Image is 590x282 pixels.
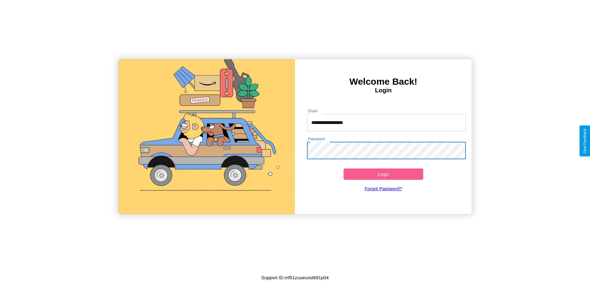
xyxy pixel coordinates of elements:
[261,273,328,282] p: Support ID: mf51zuueuxst681p04
[308,136,324,141] label: Password
[583,129,587,153] div: Give Feedback
[344,168,423,180] button: Login
[295,87,472,94] h4: Login
[295,76,472,87] h3: Welcome Back!
[304,180,463,197] a: Forgot Password?
[308,108,318,114] label: Email
[118,59,295,214] img: gif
